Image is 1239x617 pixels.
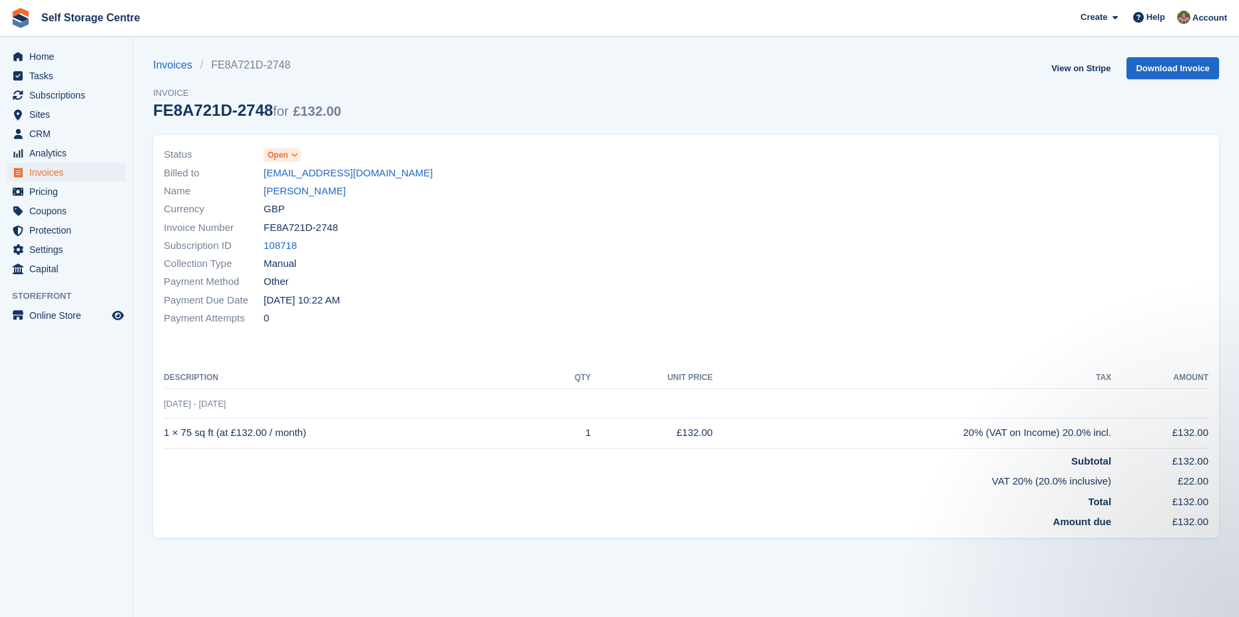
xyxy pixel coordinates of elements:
span: Account [1192,11,1227,25]
span: Capital [29,260,109,278]
span: Collection Type [164,256,264,272]
span: Analytics [29,144,109,162]
span: Create [1081,11,1107,24]
span: Help [1146,11,1165,24]
a: menu [7,47,126,66]
th: Unit Price [591,367,713,389]
th: Description [164,367,547,389]
span: Manual [264,256,296,272]
td: £132.00 [1111,418,1208,448]
a: menu [7,86,126,104]
span: Other [264,274,289,290]
td: £22.00 [1111,469,1208,489]
a: [PERSON_NAME] [264,184,346,199]
a: menu [7,144,126,162]
span: [DATE] - [DATE] [164,399,226,409]
a: menu [7,306,126,325]
span: Settings [29,240,109,259]
span: Billed to [164,166,264,181]
strong: Subtotal [1071,455,1111,467]
span: 0 [264,311,269,326]
span: Invoice Number [164,220,264,236]
span: Invoices [29,163,109,182]
td: 1 × 75 sq ft (at £132.00 / month) [164,418,547,448]
a: View on Stripe [1046,57,1116,79]
a: menu [7,221,126,240]
span: Invoice [153,87,341,100]
td: £132.00 [1111,489,1208,510]
span: Currency [164,202,264,217]
span: Subscriptions [29,86,109,104]
span: Payment Due Date [164,293,264,308]
a: menu [7,260,126,278]
span: £132.00 [293,104,341,118]
strong: Total [1088,496,1111,507]
a: Preview store [110,308,126,323]
nav: breadcrumbs [153,57,341,73]
th: QTY [547,367,591,389]
span: Payment Attempts [164,311,264,326]
td: £132.00 [591,418,713,448]
span: for [273,104,288,118]
a: [EMAIL_ADDRESS][DOMAIN_NAME] [264,166,433,181]
a: Invoices [153,57,200,73]
a: Download Invoice [1126,57,1219,79]
a: Self Storage Centre [36,7,145,29]
span: Status [164,147,264,162]
span: Home [29,47,109,66]
td: VAT 20% (20.0% inclusive) [164,469,1111,489]
span: Tasks [29,67,109,85]
strong: Amount due [1053,516,1112,527]
img: Robert Fletcher [1177,11,1190,24]
span: Subscription ID [164,238,264,254]
span: Name [164,184,264,199]
td: £132.00 [1111,509,1208,530]
span: Sites [29,105,109,124]
th: Tax [712,367,1111,389]
td: £132.00 [1111,448,1208,469]
span: Protection [29,221,109,240]
a: menu [7,124,126,143]
img: stora-icon-8386f47178a22dfd0bd8f6a31ec36ba5ce8667c1dd55bd0f319d3a0aa187defe.svg [11,8,31,28]
a: menu [7,240,126,259]
span: GBP [264,202,285,217]
div: 20% (VAT on Income) 20.0% incl. [712,425,1111,441]
span: Payment Method [164,274,264,290]
span: CRM [29,124,109,143]
div: FE8A721D-2748 [153,101,341,119]
a: menu [7,67,126,85]
a: menu [7,202,126,220]
a: menu [7,182,126,201]
span: Storefront [12,290,132,303]
a: Open [264,147,301,162]
a: menu [7,163,126,182]
a: menu [7,105,126,124]
span: Online Store [29,306,109,325]
span: Open [268,149,288,161]
th: Amount [1111,367,1208,389]
span: FE8A721D-2748 [264,220,338,236]
time: 2025-09-19 09:22:46 UTC [264,293,340,308]
span: Pricing [29,182,109,201]
span: Coupons [29,202,109,220]
a: 108718 [264,238,297,254]
td: 1 [547,418,591,448]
